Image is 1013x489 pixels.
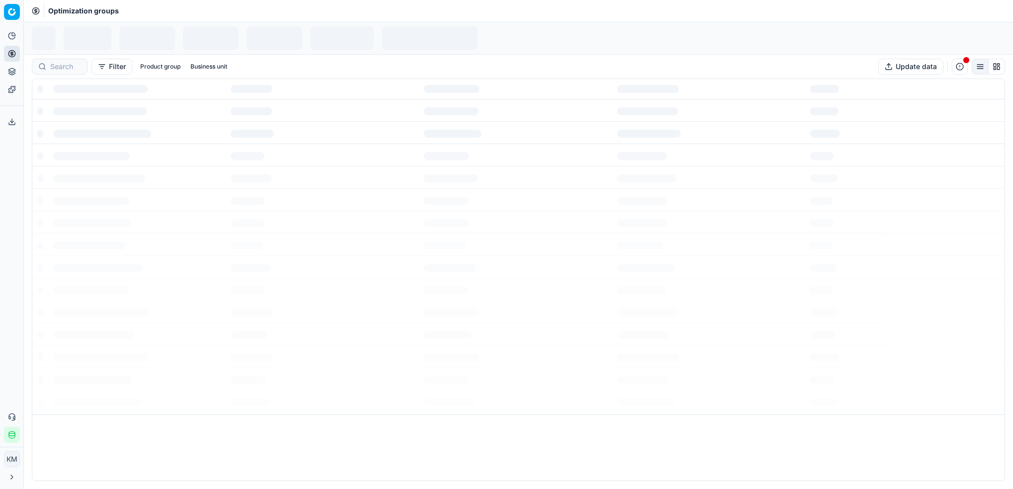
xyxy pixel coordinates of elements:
input: Search [50,62,81,72]
button: Filter [92,59,132,75]
span: Optimization groups [48,6,119,16]
button: Update data [878,59,943,75]
button: Product group [136,61,184,73]
button: КM [4,451,20,467]
button: Business unit [186,61,231,73]
nav: breadcrumb [48,6,119,16]
span: КM [4,452,19,467]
